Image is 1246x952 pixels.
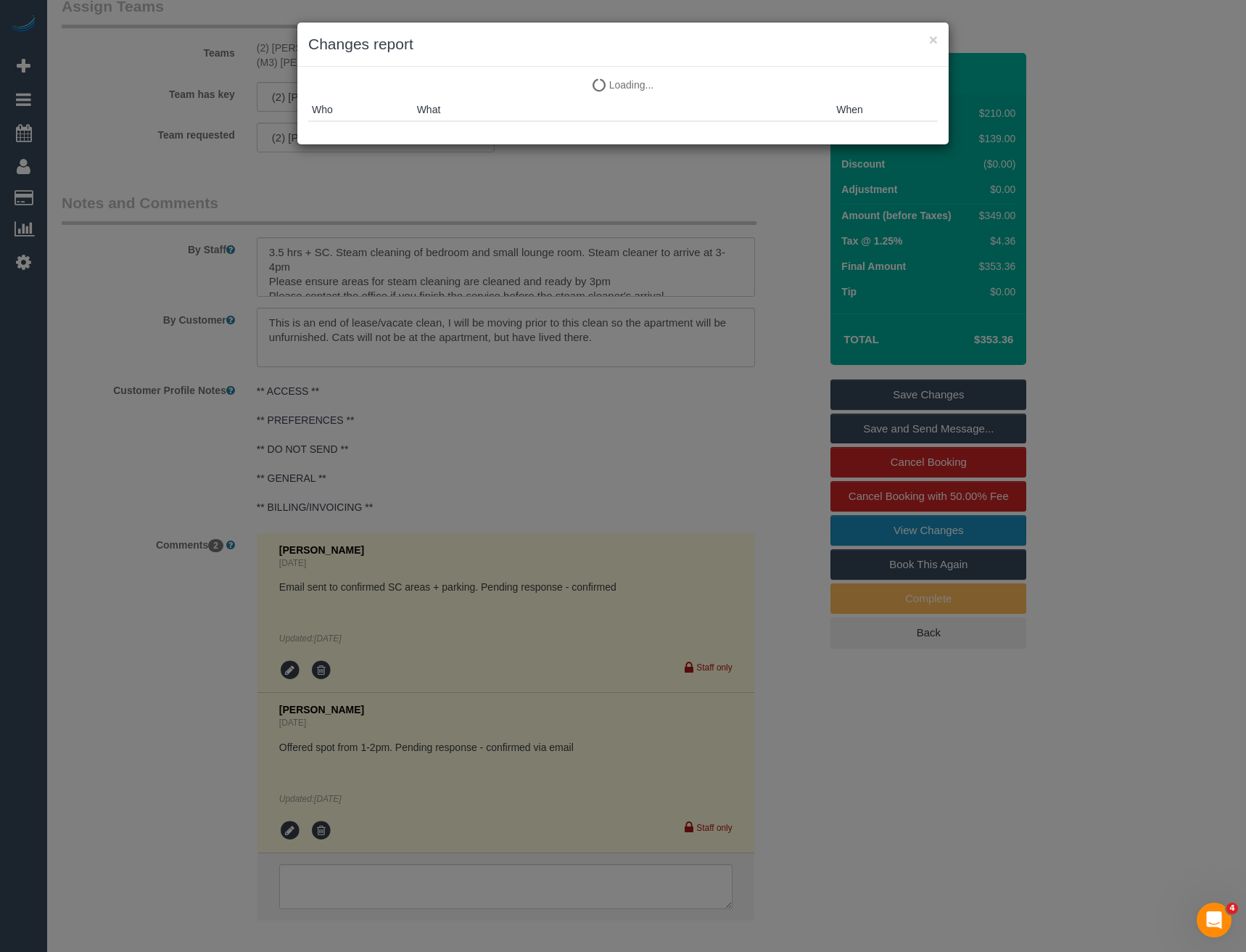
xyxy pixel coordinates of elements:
[297,22,949,144] sui-modal: Changes report
[1226,903,1238,914] span: 4
[308,78,938,92] p: Loading...
[1197,903,1231,937] iframe: Intercom live chat
[308,99,413,121] th: Who
[413,99,833,121] th: What
[833,99,938,121] th: When
[929,32,938,47] button: ×
[308,33,938,55] h3: Changes report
